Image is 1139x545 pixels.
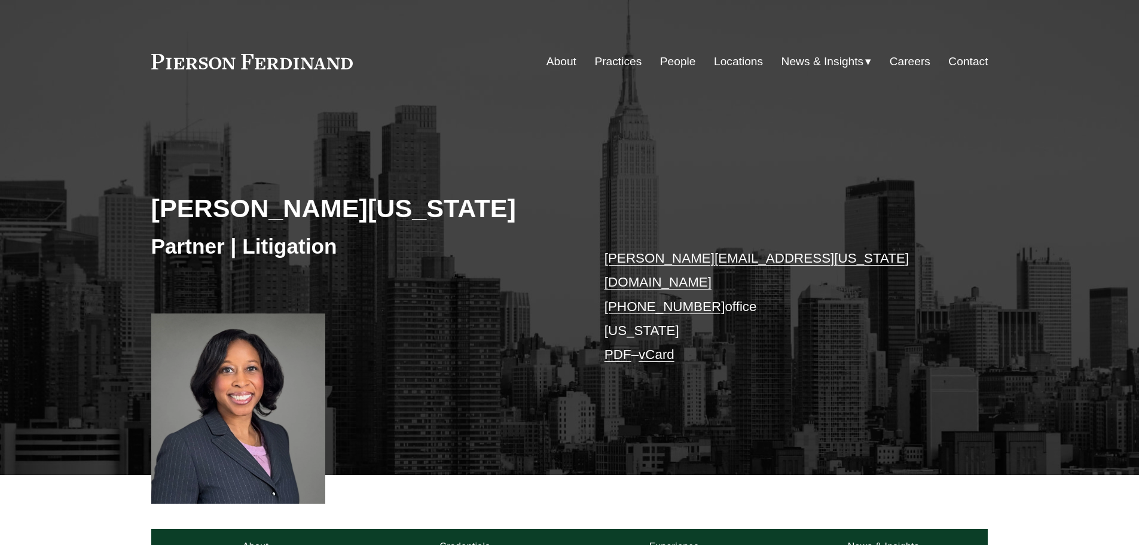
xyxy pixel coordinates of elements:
a: Careers [890,50,930,73]
p: office [US_STATE] – [604,246,953,367]
a: folder dropdown [781,50,872,73]
a: Locations [714,50,763,73]
span: News & Insights [781,51,864,72]
a: People [660,50,696,73]
a: About [546,50,576,73]
a: PDF [604,347,631,362]
a: [PHONE_NUMBER] [604,299,725,314]
h2: [PERSON_NAME][US_STATE] [151,193,570,224]
a: Contact [948,50,988,73]
a: [PERSON_NAME][EMAIL_ADDRESS][US_STATE][DOMAIN_NAME] [604,251,909,290]
a: Practices [594,50,642,73]
a: vCard [639,347,674,362]
h3: Partner | Litigation [151,233,570,260]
